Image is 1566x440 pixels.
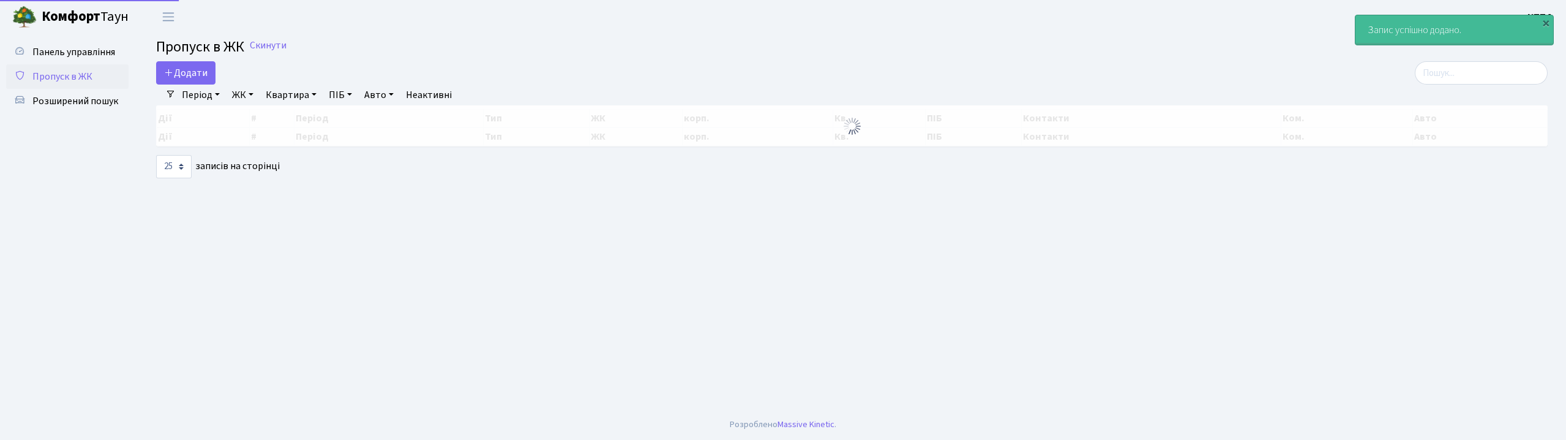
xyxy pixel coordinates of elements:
[359,85,399,105] a: Авто
[6,89,129,113] a: Розширений пошук
[1527,10,1551,25] a: КПП4
[6,40,129,64] a: Панель управління
[401,85,457,105] a: Неактивні
[42,7,100,26] b: Комфорт
[1540,17,1552,29] div: ×
[153,7,184,27] button: Переключити навігацію
[12,5,37,29] img: logo.png
[177,85,225,105] a: Період
[32,94,118,108] span: Розширений пошук
[730,418,836,431] div: Розроблено .
[1355,15,1553,45] div: Запис успішно додано.
[227,85,258,105] a: ЖК
[156,61,215,85] a: Додати
[156,36,244,58] span: Пропуск в ЖК
[324,85,357,105] a: ПІБ
[777,418,834,431] a: Massive Kinetic
[842,116,862,136] img: Обробка...
[32,45,115,59] span: Панель управління
[1415,61,1548,85] input: Пошук...
[42,7,129,28] span: Таун
[6,64,129,89] a: Пропуск в ЖК
[156,155,192,178] select: записів на сторінці
[156,155,280,178] label: записів на сторінці
[250,40,287,51] a: Скинути
[164,66,208,80] span: Додати
[32,70,92,83] span: Пропуск в ЖК
[261,85,321,105] a: Квартира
